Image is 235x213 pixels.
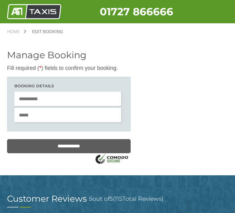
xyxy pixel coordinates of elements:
img: SSL Logo [94,153,131,165]
span: 5 [110,195,113,202]
a: Edit Booking [26,29,69,34]
span: 115 [115,195,122,202]
h2: Manage Booking [7,51,131,60]
a: 01727 866666 [100,5,173,18]
span: 5 [89,195,92,202]
h3: Booking details [14,84,123,88]
h3: out of ( Total Reviews) [89,194,163,203]
a: Home [7,29,26,34]
h2: Customer Reviews [7,194,87,203]
p: Fill required ( ) fields to confirm your booking. [7,64,131,72]
a: Nav [213,36,228,51]
img: A1 Taxis [7,4,61,19]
